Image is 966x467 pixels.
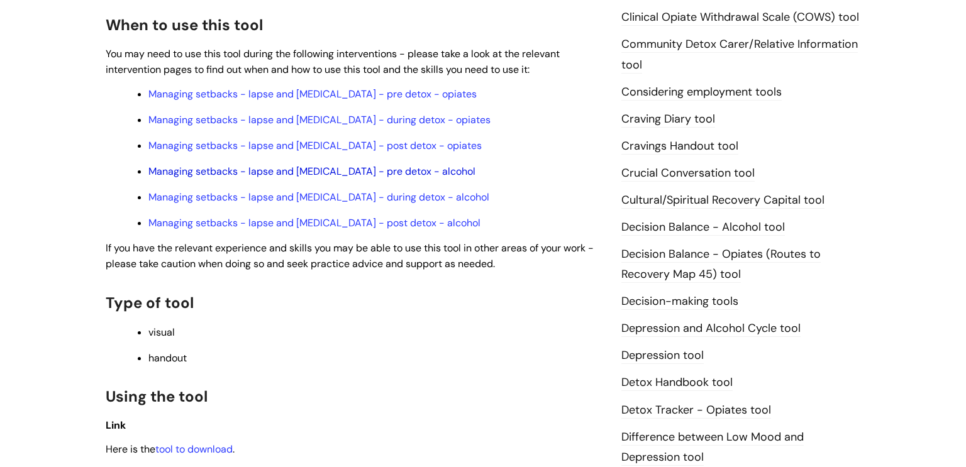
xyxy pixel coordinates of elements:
span: Here is the . [106,442,235,456]
a: Cravings Handout tool [621,138,738,155]
a: Managing setbacks - lapse and [MEDICAL_DATA] - during detox - opiates [148,113,491,126]
a: Community Detox Carer/Relative Information tool [621,36,858,73]
span: visual [148,326,175,339]
a: Clinical Opiate Withdrawal Scale (COWS) tool [621,9,859,26]
span: handout [148,351,187,365]
a: Detox Tracker - Opiates tool [621,402,771,419]
a: Managing setbacks - lapse and [MEDICAL_DATA] - post detox - opiates [148,139,482,152]
a: Decision-making tools [621,294,738,310]
a: Considering employment tools [621,84,782,101]
span: You may need to use this tool during the following interventions - please take a look at the rele... [106,47,560,76]
a: Decision Balance - Alcohol tool [621,219,785,236]
a: Crucial Conversation tool [621,165,755,182]
a: Difference between Low Mood and Depression tool [621,429,804,466]
a: Managing setbacks - lapse and [MEDICAL_DATA] - post detox - alcohol [148,216,480,229]
a: Managing setbacks - lapse and [MEDICAL_DATA] - pre detox - alcohol [148,165,475,178]
span: When to use this tool [106,15,263,35]
a: tool to download [155,442,233,456]
a: Managing setbacks - lapse and [MEDICAL_DATA] - pre detox - opiates [148,87,477,101]
span: Link [106,419,126,432]
a: Decision Balance - Opiates (Routes to Recovery Map 45) tool [621,246,821,283]
a: Depression tool [621,348,704,364]
span: If you have the relevant experience and skills you may be able to use this tool in other areas of... [106,241,594,270]
span: Type of tool [106,293,194,312]
a: Cultural/Spiritual Recovery Capital tool [621,192,824,209]
a: Detox Handbook tool [621,375,733,391]
a: Depression and Alcohol Cycle tool [621,321,801,337]
a: Craving Diary tool [621,111,715,128]
a: Managing setbacks - lapse and [MEDICAL_DATA] - during detox - alcohol [148,190,489,204]
span: Using the tool [106,387,208,406]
